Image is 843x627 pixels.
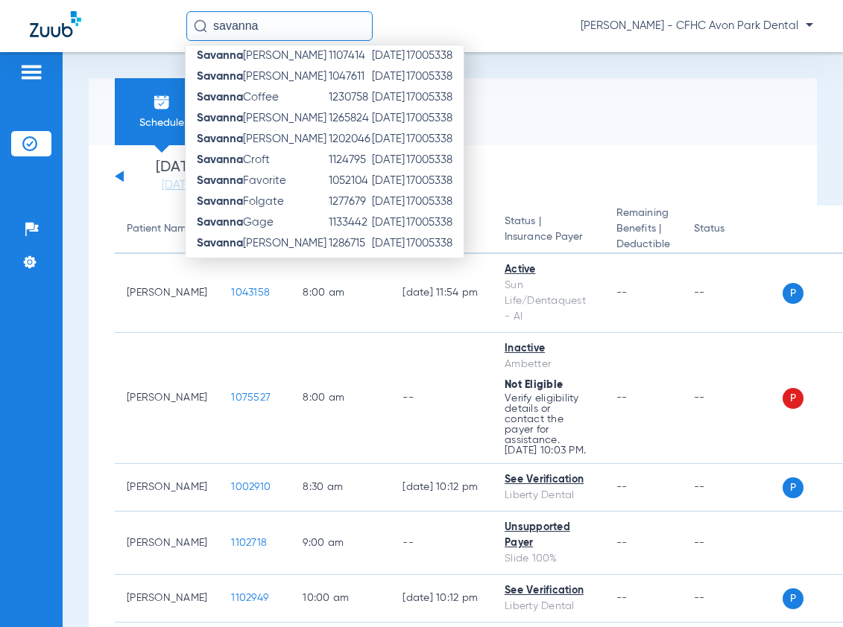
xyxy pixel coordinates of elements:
td: 1277679 [328,191,371,212]
td: -- [682,254,783,333]
td: 17005338 [405,171,464,191]
strong: Savanna [197,133,243,144]
strong: Savanna [197,196,243,207]
span: [PERSON_NAME] [197,71,326,82]
span: Favorite [197,175,286,186]
input: Search for patients [186,11,373,41]
td: -- [391,512,493,575]
td: 1286715 [328,233,371,254]
td: [DATE] 10:12 PM [391,464,493,512]
img: Search Icon [194,19,207,33]
td: 8:30 AM [291,464,391,512]
td: [PERSON_NAME] [115,254,219,333]
span: Insurance Payer [505,229,593,245]
span: Gage [197,217,274,228]
span: Croft [197,154,270,165]
td: 17005338 [405,254,464,275]
div: Liberty Dental [505,488,593,503]
td: 17005338 [405,87,464,108]
td: 1124795 [328,150,371,171]
td: -- [682,575,783,623]
div: See Verification [505,472,593,488]
td: [DATE] 11:54 PM [391,254,493,333]
span: Coffee [197,92,279,103]
span: 1075527 [231,392,271,403]
td: [DATE] [371,233,405,254]
td: [PERSON_NAME] [115,464,219,512]
td: 1052104 [328,171,371,191]
td: [PERSON_NAME] [115,575,219,623]
div: See Verification [505,583,593,599]
th: Status [682,206,783,254]
strong: Savanna [197,50,243,61]
td: 1230758 [328,87,371,108]
strong: Savanna [197,112,243,124]
span: P [783,388,803,409]
span: Folgate [197,196,284,207]
td: [DATE] 10:12 PM [391,575,493,623]
td: [DATE] [371,212,405,233]
span: -- [616,287,628,298]
span: -- [616,593,628,603]
th: Status | [493,206,604,254]
span: P [783,283,803,304]
td: 17005338 [405,108,464,129]
img: Zuub Logo [30,11,81,37]
td: 1107414 [328,45,371,66]
strong: Savanna [197,217,243,228]
div: Slide 100% [505,551,593,567]
span: 1102718 [231,538,267,548]
td: [PERSON_NAME] [115,333,219,464]
strong: Savanna [197,154,243,165]
span: -- [616,392,628,403]
td: 8:00 AM [291,333,391,464]
td: 8:00 AM [291,254,391,333]
td: [DATE] [371,129,405,150]
div: Sun Life/Dentaquest - AI [505,278,593,325]
span: [PERSON_NAME] [197,238,326,249]
td: 1047611 [328,66,371,87]
td: 17005338 [405,45,464,66]
td: [DATE] [371,108,405,129]
td: 17005338 [405,212,464,233]
td: 1281581 [328,254,371,275]
td: [DATE] [371,254,405,275]
p: Verify eligibility details or contact the payer for assistance. [DATE] 10:03 PM. [505,393,593,456]
span: Not Eligible [505,380,563,390]
span: [PERSON_NAME] [197,50,326,61]
div: Patient Name [127,221,192,237]
td: 10:00 AM [291,575,391,623]
td: 17005338 [405,150,464,171]
iframe: Chat Widget [768,556,843,627]
td: -- [682,464,783,512]
div: Patient Name [127,221,207,237]
td: [DATE] [371,87,405,108]
div: Ambetter [505,357,593,372]
td: 17005338 [405,191,464,212]
span: 1002910 [231,482,271,492]
td: -- [391,333,493,464]
a: [DATE] [133,178,223,193]
img: Schedule [153,93,171,111]
th: Remaining Benefits | [604,206,682,254]
td: 17005338 [405,233,464,254]
td: [DATE] [371,45,405,66]
li: [DATE] [133,160,223,193]
div: Active [505,262,593,278]
td: [PERSON_NAME] [115,512,219,575]
td: [DATE] [371,171,405,191]
td: [DATE] [371,150,405,171]
span: Schedule [126,115,197,130]
span: -- [616,538,628,548]
span: P [783,477,803,498]
span: [PERSON_NAME] - CFHC Avon Park Dental [581,19,813,34]
span: 1043158 [231,287,270,298]
td: 17005338 [405,129,464,150]
td: -- [682,333,783,464]
div: Liberty Dental [505,599,593,614]
div: Inactive [505,341,593,357]
strong: Savanna [197,92,243,103]
span: Deductible [616,237,670,252]
img: hamburger-icon [19,63,43,81]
